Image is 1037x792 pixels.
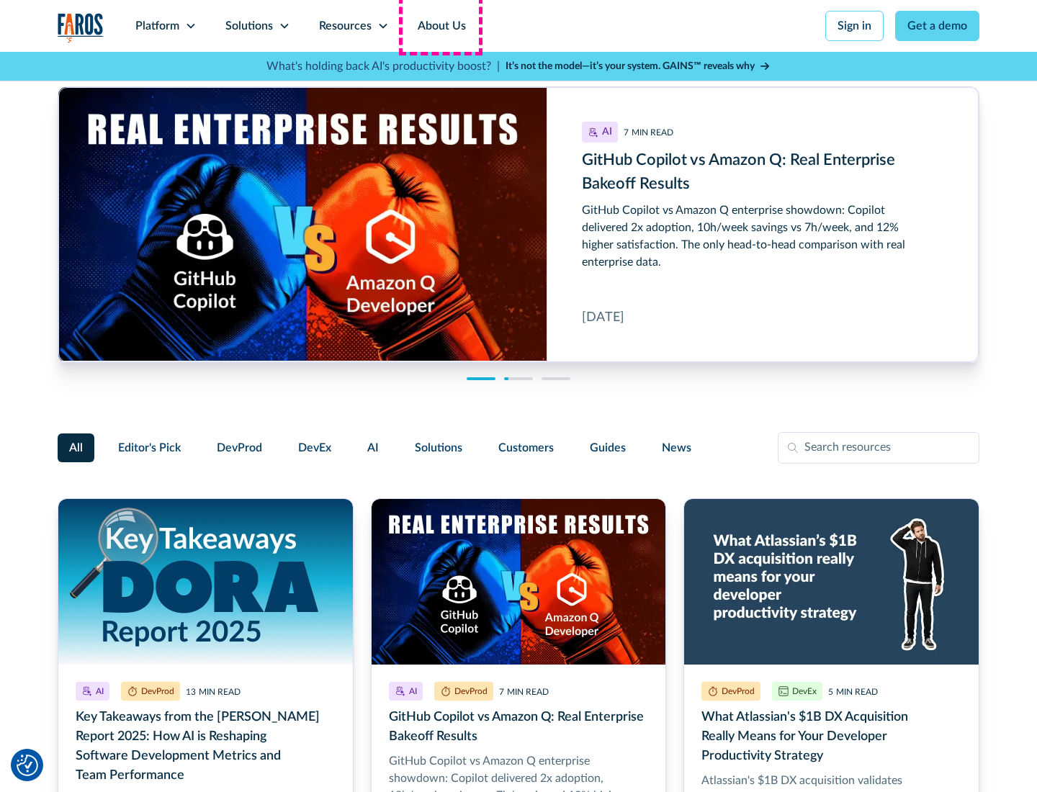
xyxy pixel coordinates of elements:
[266,58,500,75] p: What's holding back AI's productivity boost? |
[506,59,771,74] a: It’s not the model—it’s your system. GAINS™ reveals why
[118,439,181,456] span: Editor's Pick
[17,755,38,776] img: Revisit consent button
[498,439,554,456] span: Customers
[69,439,83,456] span: All
[372,499,666,665] img: Illustration of a boxing match of GitHub Copilot vs. Amazon Q. with real enterprise results.
[590,439,626,456] span: Guides
[367,439,379,456] span: AI
[319,17,372,35] div: Resources
[662,439,691,456] span: News
[58,499,353,665] img: Key takeaways from the DORA Report 2025
[506,61,755,71] strong: It’s not the model—it’s your system. GAINS™ reveals why
[684,499,979,665] img: Developer scratching his head on a blue background
[217,439,262,456] span: DevProd
[17,755,38,776] button: Cookie Settings
[778,432,979,464] input: Search resources
[225,17,273,35] div: Solutions
[895,11,979,41] a: Get a demo
[415,439,462,456] span: Solutions
[298,439,331,456] span: DevEx
[58,87,979,362] div: cms-link
[58,87,979,362] a: GitHub Copilot vs Amazon Q: Real Enterprise Bakeoff Results
[58,432,979,464] form: Filter Form
[825,11,884,41] a: Sign in
[58,13,104,42] img: Logo of the analytics and reporting company Faros.
[58,13,104,42] a: home
[135,17,179,35] div: Platform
